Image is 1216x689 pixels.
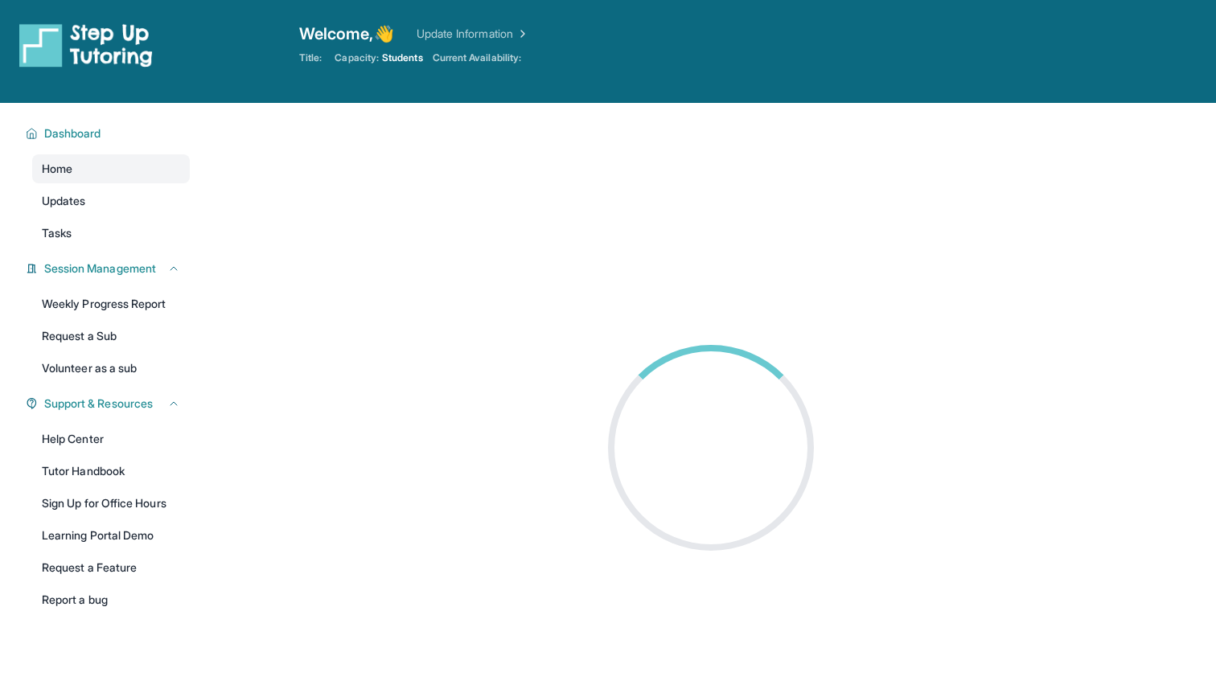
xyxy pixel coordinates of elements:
[44,125,101,141] span: Dashboard
[44,396,153,412] span: Support & Resources
[299,51,322,64] span: Title:
[38,260,180,277] button: Session Management
[32,521,190,550] a: Learning Portal Demo
[32,489,190,518] a: Sign Up for Office Hours
[32,289,190,318] a: Weekly Progress Report
[32,585,190,614] a: Report a bug
[19,23,153,68] img: logo
[513,26,529,42] img: Chevron Right
[32,457,190,486] a: Tutor Handbook
[42,193,86,209] span: Updates
[32,322,190,351] a: Request a Sub
[433,51,521,64] span: Current Availability:
[382,51,423,64] span: Students
[38,396,180,412] button: Support & Resources
[44,260,156,277] span: Session Management
[42,225,72,241] span: Tasks
[32,187,190,215] a: Updates
[417,26,529,42] a: Update Information
[38,125,180,141] button: Dashboard
[32,354,190,383] a: Volunteer as a sub
[42,161,72,177] span: Home
[32,154,190,183] a: Home
[32,424,190,453] a: Help Center
[335,51,379,64] span: Capacity:
[32,219,190,248] a: Tasks
[32,553,190,582] a: Request a Feature
[299,23,394,45] span: Welcome, 👋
